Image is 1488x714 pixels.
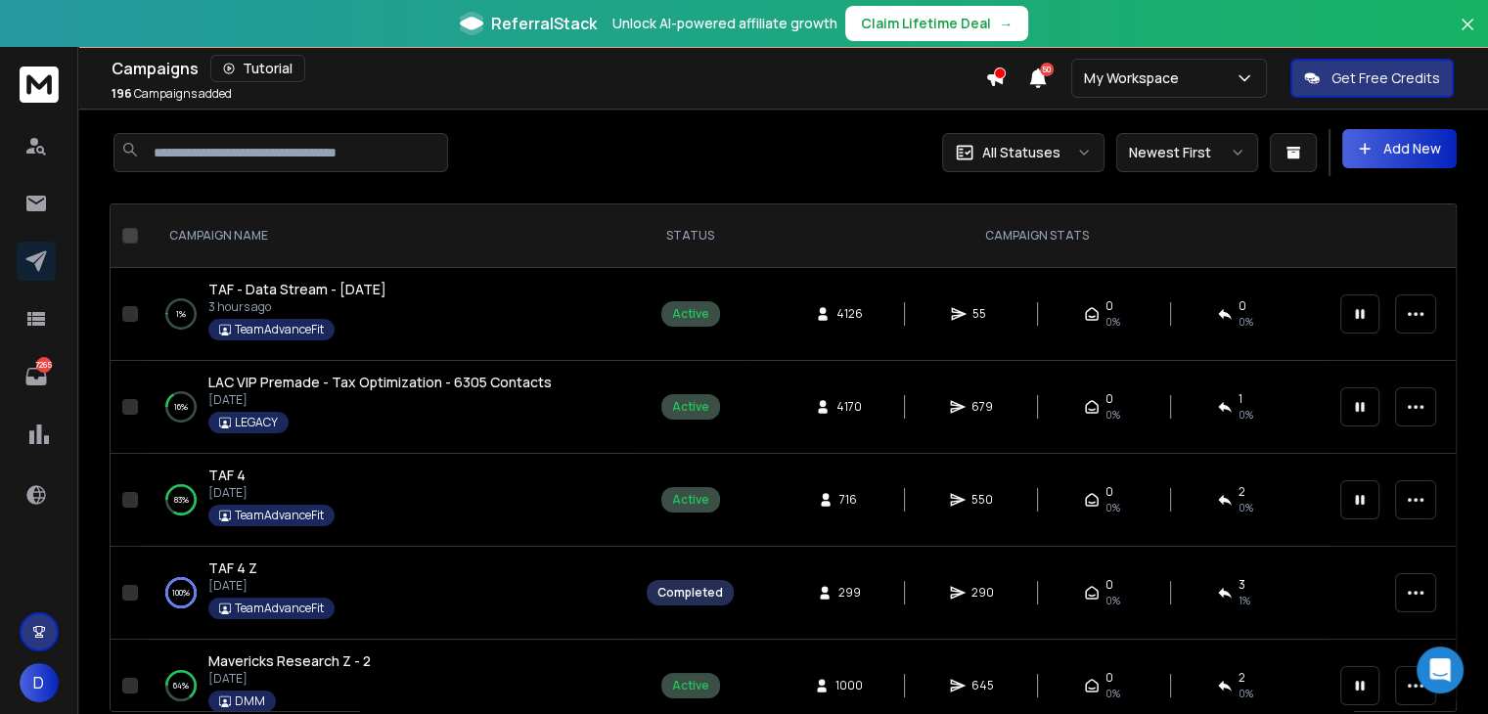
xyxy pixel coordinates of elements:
[1105,484,1113,500] span: 0
[1105,407,1120,423] span: 0%
[971,399,993,415] span: 679
[174,397,188,417] p: 16 %
[172,583,190,602] p: 100 %
[1105,593,1120,608] span: 0%
[1105,391,1113,407] span: 0
[208,299,386,315] p: 3 hours ago
[208,651,371,671] a: Mavericks Research Z - 2
[20,663,59,702] button: D
[208,485,335,501] p: [DATE]
[17,357,56,396] a: 7265
[235,693,265,709] p: DMM
[1239,577,1245,593] span: 3
[839,492,859,508] span: 716
[1290,59,1454,98] button: Get Free Credits
[1105,686,1120,701] span: 0%
[1116,133,1258,172] button: Newest First
[174,490,189,510] p: 83 %
[972,306,992,322] span: 55
[612,14,837,33] p: Unlock AI-powered affiliate growth
[36,357,52,373] p: 7265
[208,466,246,484] span: TAF 4
[1239,593,1250,608] span: 1 %
[208,373,552,391] span: LAC VIP Premade - Tax Optimization - 6305 Contacts
[146,361,635,454] td: 16%LAC VIP Premade - Tax Optimization - 6305 Contacts[DATE]LEGACY
[112,86,232,102] p: Campaigns added
[1239,484,1245,500] span: 2
[635,204,745,268] th: STATUS
[208,373,552,392] a: LAC VIP Premade - Tax Optimization - 6305 Contacts
[835,678,863,693] span: 1000
[1239,670,1245,686] span: 2
[235,415,278,430] p: LEGACY
[208,280,386,298] span: TAF - Data Stream - [DATE]
[838,585,861,601] span: 299
[1105,298,1113,314] span: 0
[982,143,1060,162] p: All Statuses
[235,322,324,337] p: TeamAdvanceFit
[208,392,552,408] p: [DATE]
[1084,68,1187,88] p: My Workspace
[1455,12,1480,59] button: Close banner
[1331,68,1440,88] p: Get Free Credits
[1105,500,1120,515] span: 0%
[971,678,994,693] span: 645
[672,492,709,508] div: Active
[1239,391,1242,407] span: 1
[1239,686,1253,701] span: 0 %
[657,585,723,601] div: Completed
[208,651,371,670] span: Mavericks Research Z - 2
[146,454,635,547] td: 83%TAF 4[DATE]TeamAdvanceFit
[971,585,994,601] span: 290
[235,508,324,523] p: TeamAdvanceFit
[672,306,709,322] div: Active
[836,306,863,322] span: 4126
[971,492,993,508] span: 550
[1105,577,1113,593] span: 0
[672,399,709,415] div: Active
[112,85,132,102] span: 196
[491,12,597,35] span: ReferralStack
[1239,314,1253,330] span: 0 %
[176,304,186,324] p: 1 %
[1105,314,1120,330] span: 0%
[208,280,386,299] a: TAF - Data Stream - [DATE]
[999,14,1013,33] span: →
[208,466,246,485] a: TAF 4
[1105,670,1113,686] span: 0
[208,578,335,594] p: [DATE]
[146,268,635,361] td: 1%TAF - Data Stream - [DATE]3 hours agoTeamAdvanceFit
[146,547,635,640] td: 100%TAF 4 Z[DATE]TeamAdvanceFit
[1239,298,1246,314] span: 0
[208,671,371,687] p: [DATE]
[208,558,257,578] a: TAF 4 Z
[1342,129,1457,168] button: Add New
[745,204,1329,268] th: CAMPAIGN STATS
[173,676,189,695] p: 64 %
[235,601,324,616] p: TeamAdvanceFit
[1239,407,1253,423] span: 0 %
[208,558,257,577] span: TAF 4 Z
[1417,647,1464,693] div: Open Intercom Messenger
[672,678,709,693] div: Active
[1239,500,1253,515] span: 0 %
[845,6,1028,41] button: Claim Lifetime Deal→
[210,55,305,82] button: Tutorial
[112,55,985,82] div: Campaigns
[1040,63,1054,76] span: 50
[836,399,862,415] span: 4170
[146,204,635,268] th: CAMPAIGN NAME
